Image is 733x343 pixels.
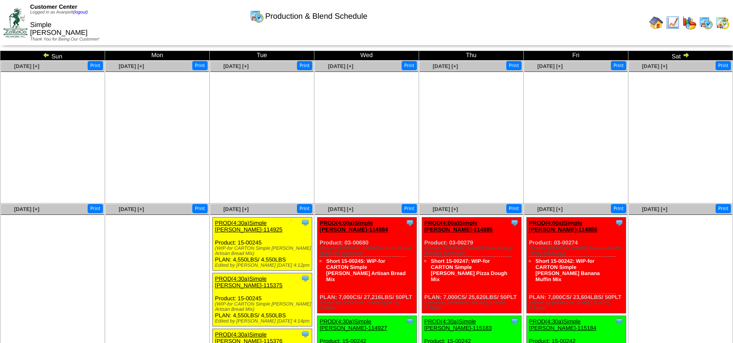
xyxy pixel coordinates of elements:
img: calendarprod.gif [699,16,713,30]
img: calendarinout.gif [716,16,730,30]
button: Print [402,61,417,70]
button: Print [716,61,731,70]
a: Short 15-00245: WIP-for CARTON Simple [PERSON_NAME] Artisan Bread Mix [326,258,406,282]
td: Wed [314,51,419,61]
img: calendarprod.gif [250,9,264,23]
a: Short 15-00247: WIP-for CARTON Simple [PERSON_NAME] Pizza Dough Mix [431,258,507,282]
div: Product: 15-00245 PLAN: 4,550LBS / 4,550LBS [213,273,312,326]
img: Tooltip [615,218,624,227]
a: PROD(4:00a)Simple [PERSON_NAME]-114884 [320,220,388,233]
td: Sun [0,51,105,61]
span: Thank You for Being Our Customer! [30,37,99,42]
a: [DATE] [+] [119,206,144,212]
span: Simple [PERSON_NAME] [30,21,88,37]
button: Print [192,61,208,70]
a: [DATE] [+] [328,206,353,212]
a: [DATE] [+] [14,63,39,69]
td: Fri [524,51,628,61]
img: Tooltip [406,218,414,227]
a: [DATE] [+] [537,206,563,212]
a: PROD(4:30a)Simple [PERSON_NAME]-115184 [529,318,597,331]
span: Customer Center [30,3,77,10]
img: Tooltip [301,330,310,339]
a: [DATE] [+] [223,206,249,212]
img: graph.gif [682,16,696,30]
div: (WIP-for CARTON Simple [PERSON_NAME] Artisan Bread Mix) [215,246,312,256]
img: Tooltip [406,317,414,326]
img: ZoRoCo_Logo(Green%26Foil)%20jpg.webp [3,8,27,37]
div: Edited by [PERSON_NAME] [DATE] 4:14pm [215,319,312,324]
button: Print [506,204,522,213]
a: PROD(4:30a)Simple [PERSON_NAME]-115183 [424,318,492,331]
div: Product: 03-00680 PLAN: 7,000CS / 27,216LBS / 50PLT [317,217,417,313]
a: [DATE] [+] [433,63,458,69]
img: line_graph.gif [666,16,680,30]
a: [DATE] [+] [14,206,39,212]
button: Print [611,61,626,70]
a: Short 15-00242: WIP-for CARTON Simple [PERSON_NAME] Banana Muffin Mix [535,258,600,282]
img: Tooltip [510,218,519,227]
td: Thu [419,51,524,61]
div: Product: 15-00245 PLAN: 4,550LBS / 4,550LBS [213,217,312,271]
div: Edited by [PERSON_NAME] [DATE] 4:12pm [215,263,312,268]
a: [DATE] [+] [223,63,249,69]
span: Logged in as Avanpelt [30,10,88,15]
div: Edited by [PERSON_NAME] [DATE] 7:45pm [320,300,416,311]
span: Production & Blend Schedule [265,12,367,21]
button: Print [716,204,731,213]
button: Print [192,204,208,213]
div: Edited by [PERSON_NAME] [DATE] 7:11pm [529,300,626,311]
td: Mon [105,51,210,61]
div: (WIP-for CARTON Simple [PERSON_NAME] Artisan Bread Mix) [215,302,312,312]
button: Print [506,61,522,70]
button: Print [88,61,103,70]
a: [DATE] [+] [119,63,144,69]
a: [DATE] [+] [642,63,667,69]
a: (logout) [73,10,88,15]
a: PROD(4:30a)Simple [PERSON_NAME]-114927 [320,318,387,331]
button: Print [297,61,312,70]
a: PROD(4:00a)Simple [PERSON_NAME]-114886 [529,220,597,233]
button: Print [402,204,417,213]
a: PROD(4:00a)Simple [PERSON_NAME]-114885 [424,220,493,233]
img: arrowright.gif [682,51,689,58]
a: PROD(4:30a)Simple [PERSON_NAME]-114925 [215,220,283,233]
div: (Simple [PERSON_NAME] Pizza Dough (6/9.8oz Cartons)) [424,246,521,256]
div: Product: 03-00279 PLAN: 7,000CS / 25,620LBS / 50PLT [422,217,522,313]
div: (Simple [PERSON_NAME] Artisan Bread (6/10.4oz Cartons)) [320,246,416,256]
div: (Simple [PERSON_NAME] Banana Muffin (6/9oz Cartons)) [529,246,626,256]
div: Edited by [PERSON_NAME] [DATE] 7:07pm [424,300,521,311]
button: Print [611,204,626,213]
img: Tooltip [510,317,519,326]
a: [DATE] [+] [642,206,667,212]
img: Tooltip [301,218,310,227]
a: [DATE] [+] [433,206,458,212]
button: Print [297,204,312,213]
img: arrowleft.gif [43,51,50,58]
img: Tooltip [615,317,624,326]
a: [DATE] [+] [537,63,563,69]
a: [DATE] [+] [328,63,353,69]
div: Product: 03-00274 PLAN: 7,000CS / 23,604LBS / 50PLT [527,217,626,313]
a: PROD(4:30a)Simple [PERSON_NAME]-115375 [215,275,283,289]
td: Sat [628,51,733,61]
button: Print [88,204,103,213]
img: Tooltip [301,274,310,283]
td: Tue [210,51,314,61]
img: home.gif [649,16,663,30]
